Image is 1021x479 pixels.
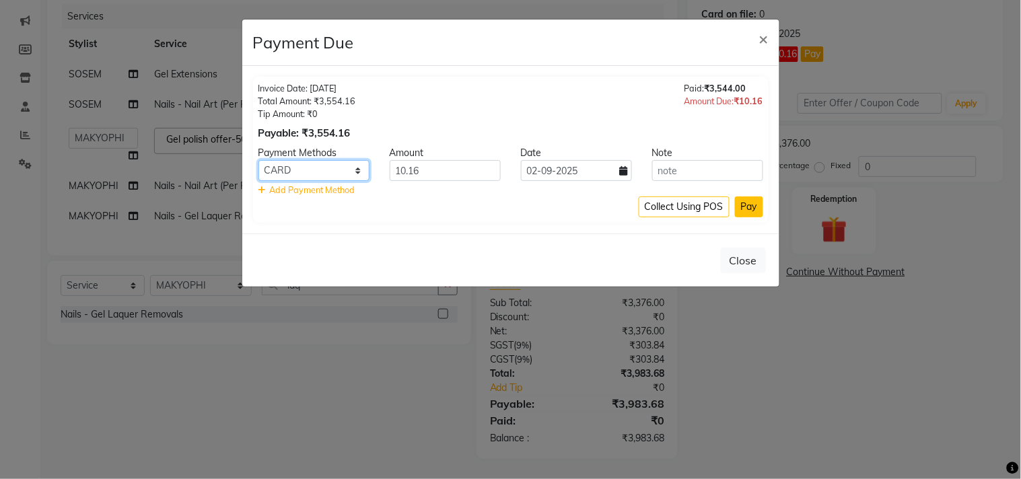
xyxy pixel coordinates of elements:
div: Paid: [684,82,763,95]
span: ₹10.16 [734,96,763,106]
div: Invoice Date: [DATE] [258,82,356,95]
input: note [652,160,763,181]
input: yyyy-mm-dd [521,160,632,181]
span: ₹3,544.00 [705,83,746,94]
span: Add Payment Method [270,184,355,195]
div: Total Amount: ₹3,554.16 [258,95,356,108]
div: Amount Due: [684,95,763,108]
div: Payable: ₹3,554.16 [258,126,356,141]
div: Date [511,146,642,160]
button: Close [721,248,766,273]
button: Pay [735,196,763,217]
div: Note [642,146,773,160]
div: Payment Methods [248,146,380,160]
div: Tip Amount: ₹0 [258,108,356,120]
input: Amount [390,160,501,181]
div: Amount [380,146,511,160]
h4: Payment Due [253,30,354,54]
button: Close [748,20,779,57]
span: × [759,28,769,48]
button: Collect Using POS [639,196,730,217]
